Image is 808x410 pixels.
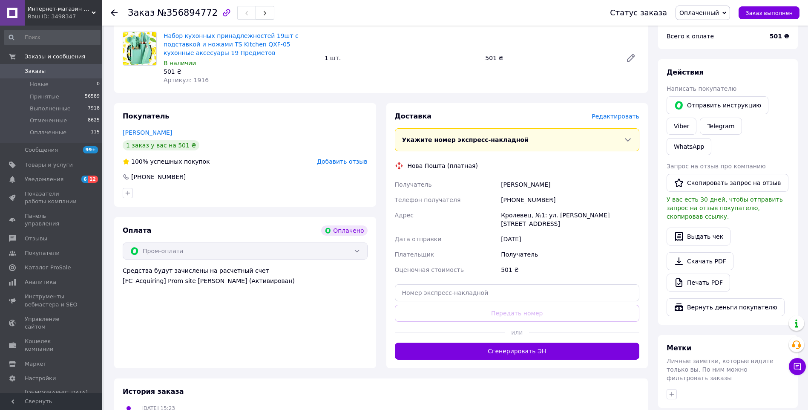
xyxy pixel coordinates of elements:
span: Редактировать [592,113,639,120]
div: [PHONE_NUMBER] [130,173,187,181]
a: Telegram [700,118,742,135]
span: Оплаченные [30,129,66,136]
span: Выполненные [30,105,71,113]
a: WhatsApp [667,138,711,155]
span: Новые [30,81,49,88]
div: [PHONE_NUMBER] [499,192,641,208]
span: Покупатели [25,249,60,257]
a: Скачать PDF [667,252,733,270]
span: 0 [97,81,100,88]
span: Заказы [25,67,46,75]
div: Средства будут зачислены на расчетный счет [123,266,368,285]
span: 99+ [83,146,98,153]
div: 501 ₴ [499,262,641,277]
span: Оплата [123,226,151,234]
span: Сообщения [25,146,58,154]
span: Показатели работы компании [25,190,79,205]
div: Оплачено [321,225,367,236]
span: Написать покупателю [667,85,736,92]
div: Кролевец, №1: ул. [PERSON_NAME][STREET_ADDRESS] [499,208,641,231]
span: 115 [91,129,100,136]
span: Товары и услуги [25,161,73,169]
div: Вернуться назад [111,9,118,17]
a: Редактировать [622,49,639,66]
span: История заказа [123,387,184,396]
span: Интернет-магазин "KRISTALL" [28,5,92,13]
button: Вернуть деньги покупателю [667,298,785,316]
a: [PERSON_NAME] [123,129,172,136]
span: или [505,328,529,337]
b: 501 ₴ [770,33,789,40]
span: №356894772 [157,8,218,18]
span: Маркет [25,360,46,368]
span: Артикул: 1916 [164,77,209,84]
span: Личные заметки, которые видите только вы. По ним можно фильтровать заказы [667,358,773,381]
span: Панель управления [25,212,79,228]
div: Ваш ID: 3498347 [28,13,102,20]
button: Скопировать запрос на отзыв [667,174,788,192]
span: 7918 [88,105,100,113]
span: Получатель [395,181,432,188]
span: Кошелек компании [25,338,79,353]
span: Адрес [395,212,414,219]
div: Нова Пошта (платная) [405,162,480,170]
img: Набор кухонных принадлежностей 19шт с подставкой и ножами TS Kitchen QXF-05 кухонные аксесуары 19... [123,32,156,65]
span: Телефон получателя [395,196,461,203]
span: Оценочная стоимость [395,266,464,273]
span: Оплаченный [679,9,719,16]
span: Принятые [30,93,59,101]
span: 12 [88,176,98,183]
div: [FC_Acquiring] Prom site [PERSON_NAME] (Активирован) [123,277,368,285]
div: 501 ₴ [482,52,619,64]
span: В наличии [164,60,196,66]
button: Чат с покупателем [789,358,806,375]
input: Номер экспресс-накладной [395,284,640,301]
div: Статус заказа [610,9,667,17]
span: Заказ [128,8,155,18]
span: Инструменты вебмастера и SEO [25,293,79,308]
span: Доставка [395,112,432,120]
div: [DATE] [499,231,641,247]
span: 56589 [85,93,100,101]
span: Отмененные [30,117,67,124]
span: Действия [667,68,704,76]
button: Сгенерировать ЭН [395,343,640,360]
span: Метки [667,344,691,352]
span: Плательщик [395,251,434,258]
a: Печать PDF [667,274,730,292]
span: Каталог ProSale [25,264,71,271]
input: Поиск [4,30,101,45]
span: У вас есть 30 дней, чтобы отправить запрос на отзыв покупателю, скопировав ссылку. [667,196,783,220]
div: [PERSON_NAME] [499,177,641,192]
span: Отзывы [25,235,47,243]
div: Получатель [499,247,641,262]
button: Отправить инструкцию [667,96,768,114]
div: 1 заказ у вас на 501 ₴ [123,140,199,150]
div: 1 шт. [321,52,482,64]
button: Заказ выполнен [739,6,799,19]
span: Аналитика [25,278,56,286]
span: Заказ выполнен [745,10,793,16]
span: 6 [81,176,88,183]
span: Укажите номер экспресс-накладной [402,136,529,143]
span: Дата отправки [395,236,442,243]
span: Всего к оплате [667,33,714,40]
span: Запрос на отзыв про компанию [667,163,766,170]
div: 501 ₴ [164,67,318,76]
span: Добавить отзыв [317,158,367,165]
span: Уведомления [25,176,63,183]
span: Покупатель [123,112,169,120]
span: 100% [131,158,148,165]
span: Управление сайтом [25,315,79,331]
span: 8625 [88,117,100,124]
a: Набор кухонных принадлежностей 19шт с подставкой и ножами TS Kitchen QXF-05 кухонные аксесуары 19... [164,32,299,56]
span: Настройки [25,375,56,382]
span: Заказы и сообщения [25,53,85,61]
div: успешных покупок [123,157,210,166]
button: Выдать чек [667,228,730,245]
a: Viber [667,118,696,135]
